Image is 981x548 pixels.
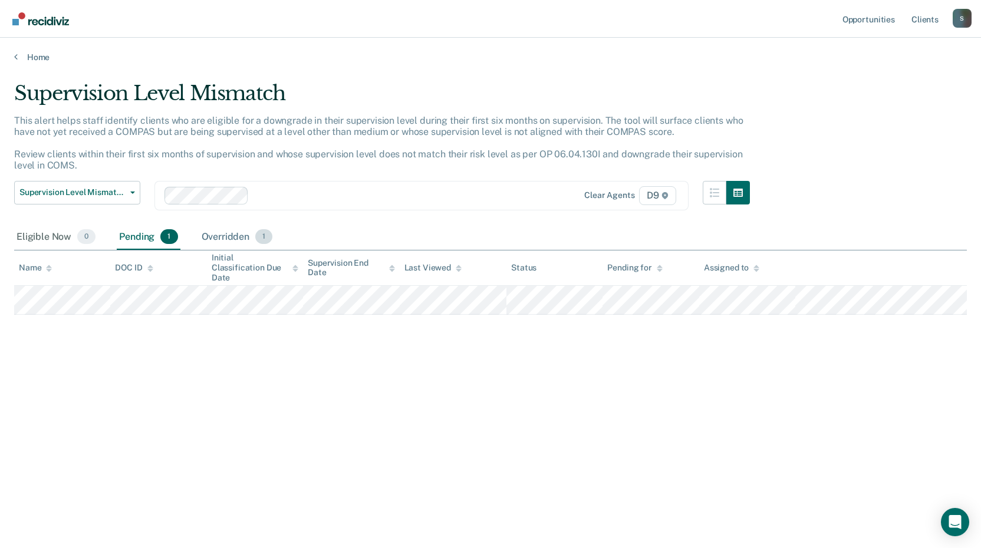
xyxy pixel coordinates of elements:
span: Supervision Level Mismatch [19,187,126,197]
div: Name [19,263,52,273]
img: Recidiviz [12,12,69,25]
div: Initial Classification Due Date [212,253,298,282]
div: Eligible Now0 [14,225,98,250]
button: Profile dropdown button [953,9,972,28]
div: DOC ID [115,263,153,273]
div: Assigned to [704,263,759,273]
div: Overridden1 [199,225,275,250]
div: Pending1 [117,225,180,250]
p: This alert helps staff identify clients who are eligible for a downgrade in their supervision lev... [14,115,743,171]
div: Clear agents [584,190,634,200]
div: Last Viewed [404,263,462,273]
a: Home [14,52,967,62]
div: Supervision End Date [308,258,394,278]
div: Status [511,263,536,273]
span: 1 [160,229,177,245]
span: 0 [77,229,96,245]
span: 1 [255,229,272,245]
div: S [953,9,972,28]
button: Supervision Level Mismatch [14,181,140,204]
div: Pending for [607,263,662,273]
div: Supervision Level Mismatch [14,81,750,115]
span: D9 [639,186,676,205]
div: Open Intercom Messenger [941,508,969,536]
